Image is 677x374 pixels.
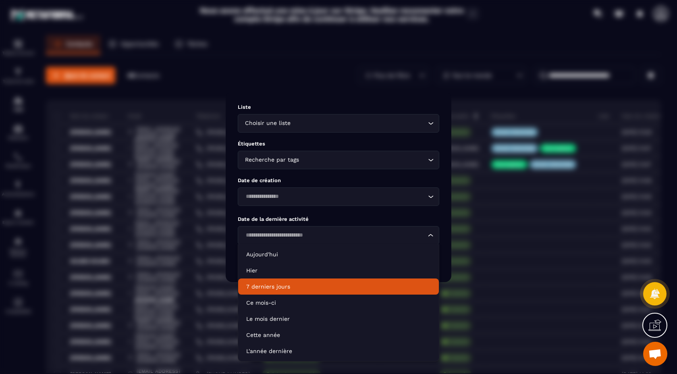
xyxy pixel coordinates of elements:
[246,250,431,258] p: Aujourd'hui
[238,141,439,147] p: Étiquettes
[292,119,426,128] input: Search for option
[238,177,439,183] p: Date de création
[238,216,439,222] p: Date de la dernière activité
[246,283,431,291] p: 7 derniers jours
[643,342,667,366] a: Ouvrir le chat
[243,231,426,240] input: Search for option
[243,156,301,164] span: Recherche par tags
[238,114,439,133] div: Search for option
[238,104,439,110] p: Liste
[238,187,439,206] div: Search for option
[238,226,439,245] div: Search for option
[246,315,431,323] p: Le mois dernier
[246,266,431,274] p: Hier
[301,156,426,164] input: Search for option
[238,151,439,169] div: Search for option
[243,119,292,128] span: Choisir une liste
[246,299,431,307] p: Ce mois-ci
[243,192,426,201] input: Search for option
[246,347,431,355] p: L'année dernière
[246,331,431,339] p: Cette année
